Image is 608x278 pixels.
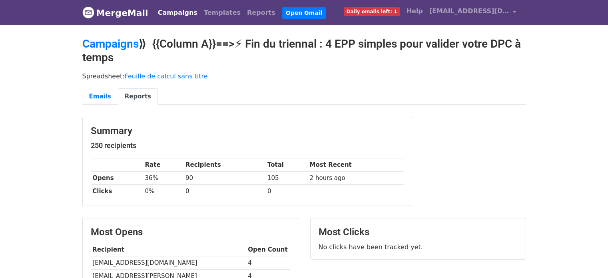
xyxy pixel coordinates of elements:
[568,240,608,278] iframe: Chat Widget
[125,72,208,80] a: Feuille de calcul sans titre
[82,37,526,64] h2: ⟫ {{Column A}}==>⚡ Fin du triennal : 4 EPP simples pour valider votre DPC à temps
[246,256,290,270] td: 4
[82,88,118,105] a: Emails
[265,158,308,172] th: Total
[91,243,246,256] th: Recipient
[118,88,158,105] a: Reports
[344,7,400,16] span: Daily emails left: 1
[183,185,265,198] td: 0
[282,7,326,19] a: Open Gmail
[403,3,426,19] a: Help
[82,37,139,50] a: Campaigns
[91,141,404,150] h5: 250 recipients
[91,172,143,185] th: Opens
[91,185,143,198] th: Clicks
[265,172,308,185] td: 105
[319,243,518,251] p: No clicks have been tracked yet.
[201,5,244,21] a: Templates
[246,243,290,256] th: Open Count
[244,5,279,21] a: Reports
[308,158,404,172] th: Most Recent
[82,4,148,21] a: MergeMail
[183,172,265,185] td: 90
[308,172,404,185] td: 2 hours ago
[155,5,201,21] a: Campaigns
[265,185,308,198] td: 0
[82,72,526,80] p: Spreadsheet:
[143,172,184,185] td: 36%
[82,6,94,18] img: MergeMail logo
[143,185,184,198] td: 0%
[143,158,184,172] th: Rate
[91,256,246,270] td: [EMAIL_ADDRESS][DOMAIN_NAME]
[426,3,520,22] a: [EMAIL_ADDRESS][DOMAIN_NAME]
[91,125,404,137] h3: Summary
[429,6,509,16] span: [EMAIL_ADDRESS][DOMAIN_NAME]
[568,240,608,278] div: Widget de chat
[341,3,403,19] a: Daily emails left: 1
[183,158,265,172] th: Recipients
[91,226,290,238] h3: Most Opens
[319,226,518,238] h3: Most Clicks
